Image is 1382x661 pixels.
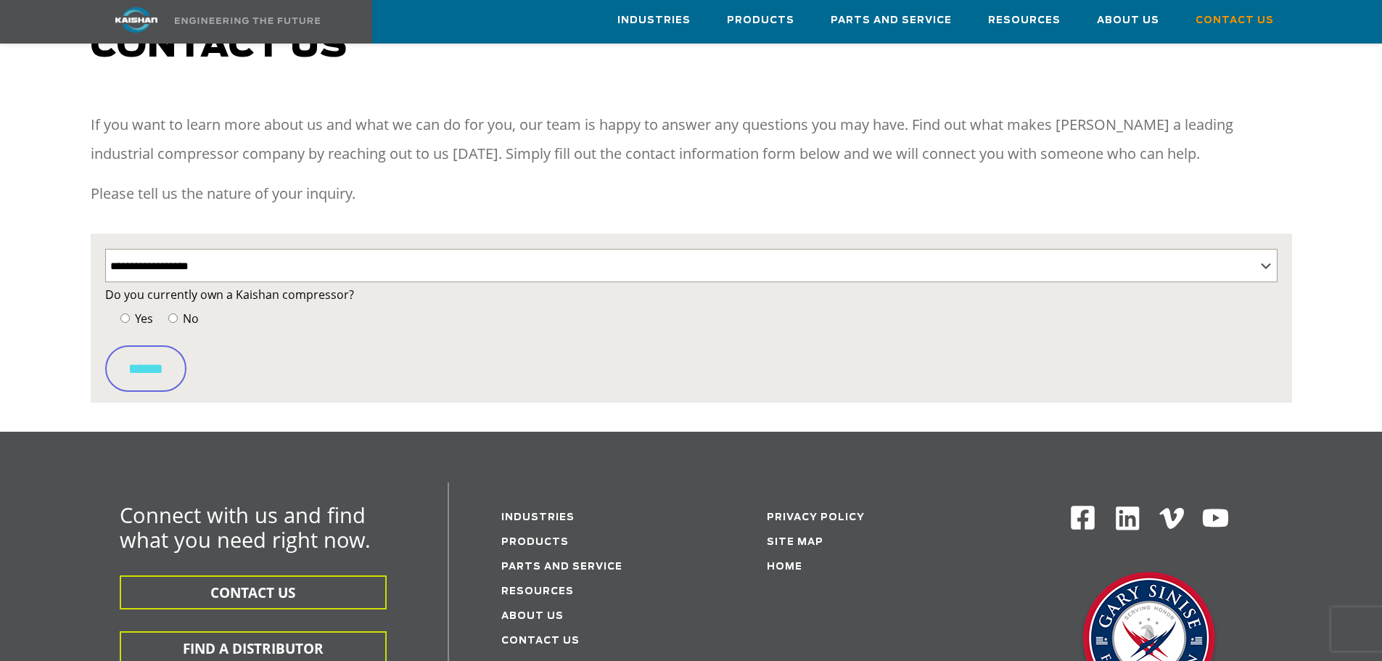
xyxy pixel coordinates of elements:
span: Contact Us [1196,12,1274,29]
input: Yes [120,313,130,323]
a: Site Map [767,538,823,547]
span: About Us [1097,12,1159,29]
img: Engineering the future [175,17,320,24]
span: Industries [617,12,691,29]
a: Products [727,1,794,40]
a: Industries [501,513,575,522]
span: Contact us [91,29,347,64]
label: Do you currently own a Kaishan compressor? [105,284,1278,305]
a: Resources [501,587,574,596]
span: No [180,311,199,327]
img: Facebook [1069,504,1096,531]
img: Youtube [1201,504,1230,533]
span: Resources [988,12,1061,29]
p: Please tell us the nature of your inquiry. [91,179,1292,208]
a: Industries [617,1,691,40]
span: Parts and Service [831,12,952,29]
span: Products [727,12,794,29]
img: Linkedin [1114,504,1142,533]
img: Vimeo [1159,508,1184,529]
a: Parts and service [501,562,622,572]
a: Contact Us [1196,1,1274,40]
form: Contact form [105,284,1278,392]
span: Connect with us and find what you need right now. [120,501,371,554]
button: CONTACT US [120,575,387,609]
a: About Us [501,612,564,621]
a: Products [501,538,569,547]
input: No [168,313,178,323]
a: Contact Us [501,636,580,646]
img: kaishan logo [82,7,191,33]
a: Privacy Policy [767,513,865,522]
a: Home [767,562,802,572]
a: About Us [1097,1,1159,40]
span: Yes [132,311,153,327]
a: Parts and Service [831,1,952,40]
a: Resources [988,1,1061,40]
p: If you want to learn more about us and what we can do for you, our team is happy to answer any qu... [91,110,1292,168]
